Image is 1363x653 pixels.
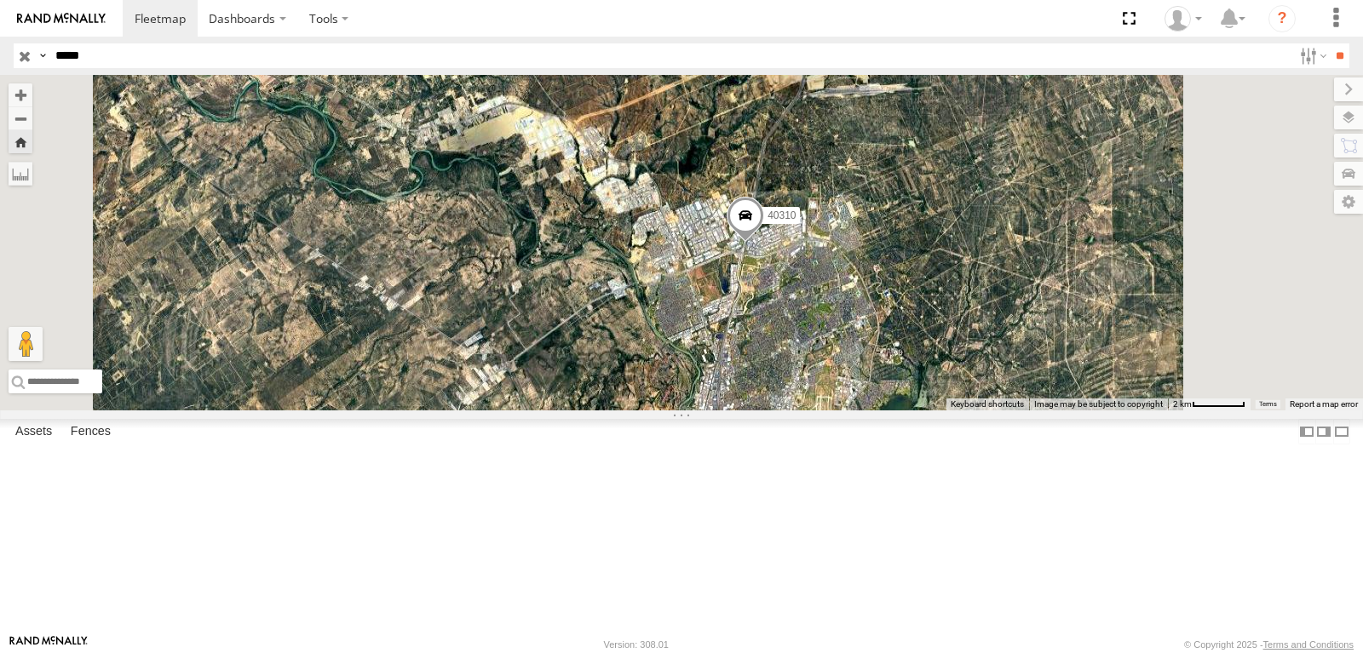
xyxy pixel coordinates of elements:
span: 40310 [768,209,796,221]
label: Map Settings [1334,190,1363,214]
a: Terms (opens in new tab) [1259,401,1277,408]
label: Search Filter Options [1293,43,1330,68]
label: Dock Summary Table to the Right [1315,419,1332,444]
a: Visit our Website [9,636,88,653]
label: Measure [9,162,32,186]
button: Keyboard shortcuts [951,398,1024,410]
label: Search Query [36,43,49,68]
span: Image may be subject to copyright [1034,399,1163,409]
div: © Copyright 2025 - [1184,639,1354,650]
span: 2 km [1173,399,1192,409]
label: Assets [7,420,60,444]
label: Dock Summary Table to the Left [1298,419,1315,444]
button: Map Scale: 2 km per 59 pixels [1168,398,1251,410]
button: Zoom out [9,106,32,130]
label: Fences [62,420,119,444]
i: ? [1268,5,1296,32]
button: Zoom Home [9,130,32,153]
button: Drag Pegman onto the map to open Street View [9,327,43,361]
label: Hide Summary Table [1333,419,1350,444]
a: Terms and Conditions [1263,639,1354,650]
div: Version: 308.01 [604,639,669,650]
div: Miguel Cantu [1159,6,1208,32]
a: Report a map error [1290,399,1358,409]
img: rand-logo.svg [17,13,106,25]
button: Zoom in [9,83,32,106]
